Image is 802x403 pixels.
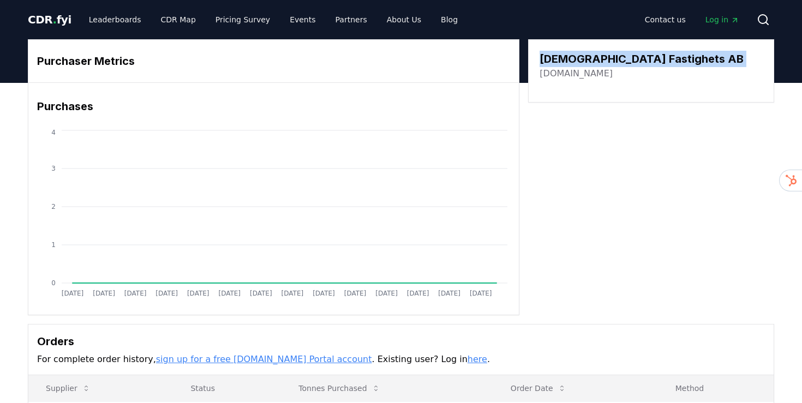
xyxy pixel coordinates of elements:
a: Leaderboards [80,10,150,29]
tspan: [DATE] [375,290,398,297]
p: Method [667,383,765,394]
nav: Main [636,10,748,29]
tspan: [DATE] [93,290,115,297]
span: CDR fyi [28,13,71,26]
tspan: [DATE] [187,290,210,297]
p: Status [182,383,272,394]
a: Events [281,10,324,29]
a: About Us [378,10,430,29]
h3: Purchases [37,98,510,115]
button: Tonnes Purchased [290,377,388,399]
h3: Orders [37,333,765,350]
tspan: 2 [51,203,56,210]
tspan: 4 [51,129,56,136]
a: Blog [432,10,466,29]
a: CDR.fyi [28,12,71,27]
tspan: [DATE] [124,290,147,297]
button: Order Date [502,377,575,399]
tspan: [DATE] [407,290,429,297]
tspan: [DATE] [344,290,367,297]
a: sign up for a free [DOMAIN_NAME] Portal account [156,354,372,364]
nav: Main [80,10,466,29]
tspan: [DATE] [313,290,335,297]
a: Partners [327,10,376,29]
a: here [468,354,487,364]
tspan: 1 [51,241,56,249]
a: Log in [697,10,748,29]
tspan: [DATE] [218,290,241,297]
h3: Purchaser Metrics [37,53,510,69]
h3: [DEMOGRAPHIC_DATA] Fastighets AB [540,51,744,67]
tspan: [DATE] [155,290,178,297]
a: CDR Map [152,10,205,29]
tspan: [DATE] [438,290,460,297]
tspan: [DATE] [250,290,272,297]
span: . [53,13,57,26]
button: Supplier [37,377,99,399]
a: [DOMAIN_NAME] [540,67,613,80]
tspan: [DATE] [62,290,84,297]
a: Contact us [636,10,695,29]
tspan: 3 [51,165,56,172]
p: For complete order history, . Existing user? Log in . [37,353,765,366]
span: Log in [705,14,739,25]
tspan: [DATE] [470,290,492,297]
tspan: 0 [51,279,56,287]
a: Pricing Survey [207,10,279,29]
tspan: [DATE] [282,290,304,297]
